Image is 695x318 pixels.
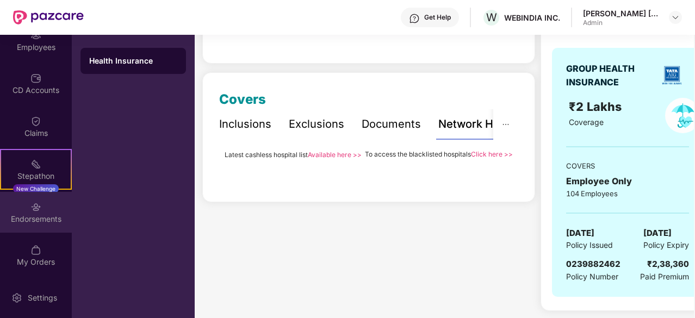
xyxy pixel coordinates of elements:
[502,121,510,128] span: ellipsis
[493,109,518,139] button: ellipsis
[89,55,177,66] div: Health Insurance
[583,8,659,18] div: [PERSON_NAME] [PERSON_NAME]
[30,73,41,84] img: svg+xml;base64,PHN2ZyBpZD0iQ0RfQWNjb3VudHMiIGRhdGEtbmFtZT0iQ0QgQWNjb3VudHMiIHhtbG5zPSJodHRwOi8vd3...
[566,259,620,269] span: 0239882462
[409,13,420,24] img: svg+xml;base64,PHN2ZyBpZD0iSGVscC0zMngzMiIgeG1sbnM9Imh0dHA6Ly93d3cudzMub3JnLzIwMDAvc3ZnIiB3aWR0aD...
[365,150,471,158] span: To access the blacklisted hospitals
[30,202,41,213] img: svg+xml;base64,PHN2ZyBpZD0iRW5kb3JzZW1lbnRzIiB4bWxucz0iaHR0cDovL3d3dy53My5vcmcvMjAwMC9zdmciIHdpZH...
[504,13,560,23] div: WEBINDIA INC.
[424,13,451,22] div: Get Help
[219,91,266,107] span: Covers
[24,292,60,303] div: Settings
[643,227,672,240] span: [DATE]
[13,10,84,24] img: New Pazcare Logo
[566,174,689,188] div: Employee Only
[11,292,22,303] img: svg+xml;base64,PHN2ZyBpZD0iU2V0dGluZy0yMHgyMCIgeG1sbnM9Imh0dHA6Ly93d3cudzMub3JnLzIwMDAvc3ZnIiB3aW...
[486,11,497,24] span: W
[647,258,689,271] div: ₹2,38,360
[566,239,613,251] span: Policy Issued
[566,227,594,240] span: [DATE]
[13,184,59,193] div: New Challenge
[30,30,41,41] img: svg+xml;base64,PHN2ZyBpZD0iRW1wbG95ZWVzIiB4bWxucz0iaHR0cDovL3d3dy53My5vcmcvMjAwMC9zdmciIHdpZHRoPS...
[566,272,618,281] span: Policy Number
[566,62,654,89] div: GROUP HEALTH INSURANCE
[671,13,680,22] img: svg+xml;base64,PHN2ZyBpZD0iRHJvcGRvd24tMzJ4MzIiIHhtbG5zPSJodHRwOi8vd3d3LnczLm9yZy8yMDAwL3N2ZyIgd2...
[566,160,689,171] div: COVERS
[30,159,41,170] img: svg+xml;base64,PHN2ZyB4bWxucz0iaHR0cDovL3d3dy53My5vcmcvMjAwMC9zdmciIHdpZHRoPSIyMSIgaGVpZ2h0PSIyMC...
[643,239,689,251] span: Policy Expiry
[289,116,344,133] div: Exclusions
[471,150,513,158] a: Click here >>
[1,171,71,182] div: Stepathon
[583,18,659,27] div: Admin
[566,188,689,199] div: 104 Employees
[225,151,308,159] span: Latest cashless hospital list
[30,116,41,127] img: svg+xml;base64,PHN2ZyBpZD0iQ2xhaW0iIHhtbG5zPSJodHRwOi8vd3d3LnczLm9yZy8yMDAwL3N2ZyIgd2lkdGg9IjIwIi...
[219,116,271,133] div: Inclusions
[30,245,41,255] img: svg+xml;base64,PHN2ZyBpZD0iTXlfT3JkZXJzIiBkYXRhLW5hbWU9Ik15IE9yZGVycyIgeG1sbnM9Imh0dHA6Ly93d3cudz...
[438,116,533,133] div: Network Hospitals
[569,117,604,127] span: Coverage
[569,99,625,114] span: ₹2 Lakhs
[640,271,689,283] span: Paid Premium
[362,116,421,133] div: Documents
[658,61,686,89] img: insurerLogo
[308,151,362,159] a: Available here >>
